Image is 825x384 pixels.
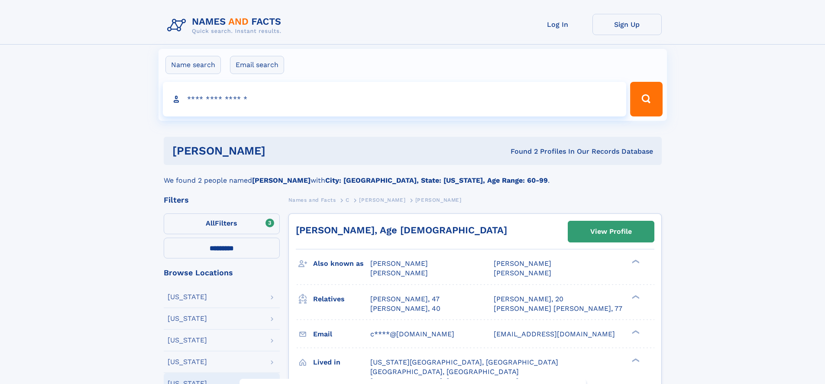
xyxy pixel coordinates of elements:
[630,294,640,300] div: ❯
[415,197,462,203] span: [PERSON_NAME]
[206,219,215,227] span: All
[523,14,592,35] a: Log In
[313,292,370,307] h3: Relatives
[590,222,632,242] div: View Profile
[172,145,388,156] h1: [PERSON_NAME]
[370,259,428,268] span: [PERSON_NAME]
[313,327,370,342] h3: Email
[370,304,440,313] a: [PERSON_NAME], 40
[370,269,428,277] span: [PERSON_NAME]
[168,337,207,344] div: [US_STATE]
[346,194,349,205] a: C
[288,194,336,205] a: Names and Facts
[592,14,662,35] a: Sign Up
[346,197,349,203] span: C
[168,315,207,322] div: [US_STATE]
[163,82,627,116] input: search input
[630,259,640,265] div: ❯
[252,176,311,184] b: [PERSON_NAME]
[494,259,551,268] span: [PERSON_NAME]
[168,358,207,365] div: [US_STATE]
[168,294,207,300] div: [US_STATE]
[630,329,640,335] div: ❯
[494,304,622,313] a: [PERSON_NAME] [PERSON_NAME], 77
[370,294,440,304] a: [PERSON_NAME], 47
[568,221,654,242] a: View Profile
[494,330,615,338] span: [EMAIL_ADDRESS][DOMAIN_NAME]
[325,176,548,184] b: City: [GEOGRAPHIC_DATA], State: [US_STATE], Age Range: 60-99
[494,294,563,304] a: [PERSON_NAME], 20
[164,269,280,277] div: Browse Locations
[313,355,370,370] h3: Lived in
[164,14,288,37] img: Logo Names and Facts
[164,165,662,186] div: We found 2 people named with .
[494,269,551,277] span: [PERSON_NAME]
[164,196,280,204] div: Filters
[370,358,558,366] span: [US_STATE][GEOGRAPHIC_DATA], [GEOGRAPHIC_DATA]
[313,256,370,271] h3: Also known as
[630,357,640,363] div: ❯
[359,194,405,205] a: [PERSON_NAME]
[165,56,221,74] label: Name search
[164,213,280,234] label: Filters
[370,368,519,376] span: [GEOGRAPHIC_DATA], [GEOGRAPHIC_DATA]
[388,147,653,156] div: Found 2 Profiles In Our Records Database
[230,56,284,74] label: Email search
[359,197,405,203] span: [PERSON_NAME]
[630,82,662,116] button: Search Button
[296,225,507,236] a: [PERSON_NAME], Age [DEMOGRAPHIC_DATA]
